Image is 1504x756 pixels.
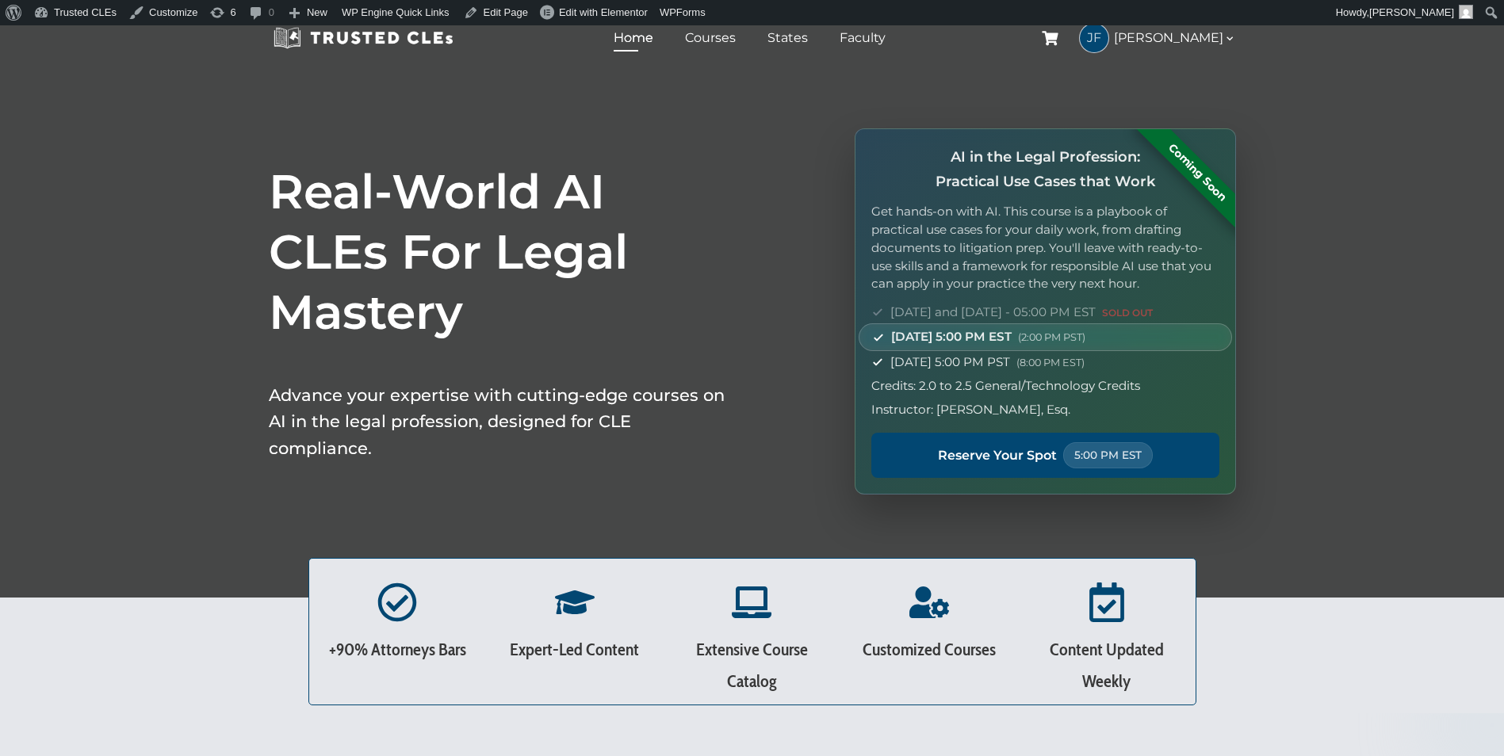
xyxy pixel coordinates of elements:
[510,639,639,660] span: Expert-Led Content
[681,26,740,49] a: Courses
[863,639,996,660] span: Customized Courses
[763,26,812,49] a: States
[559,6,648,18] span: Edit with Elementor
[871,203,1219,293] p: Get hands-on with AI. This course is a playbook of practical use cases for your daily work, from ...
[890,353,1085,372] span: [DATE] 5:00 PM PST
[329,639,466,660] span: +90% Attorneys Bars
[938,445,1057,466] span: Reserve Your Spot
[1135,110,1259,235] div: Coming Soon
[1080,24,1108,52] span: JF
[891,327,1085,346] span: [DATE] 5:00 PM EST
[1114,28,1236,48] span: [PERSON_NAME]
[269,382,729,462] p: Advance your expertise with cutting-edge courses on AI in the legal profession, designed for CLE ...
[871,376,1140,395] span: Credits: 2.0 to 2.5 General/Technology Credits
[871,433,1219,478] a: Reserve Your Spot 5:00 PM EST
[890,303,1153,322] span: [DATE] and [DATE] - 05:00 PM EST
[269,162,729,342] h1: Real-World AI CLEs For Legal Mastery
[871,400,1070,419] span: Instructor: [PERSON_NAME], Esq.
[871,145,1219,193] h4: AI in the Legal Profession: Practical Use Cases that Work
[696,639,808,692] span: Extensive Course Catalog
[836,26,890,49] a: Faculty
[1018,331,1085,343] span: (2:00 PM PST)
[1063,442,1153,468] span: 5:00 PM EST
[269,26,458,50] img: Trusted CLEs
[1050,639,1164,692] span: Content Updated Weekly
[1369,6,1454,18] span: [PERSON_NAME]
[1016,357,1085,368] span: (8:00 PM EST)
[1102,307,1153,319] span: SOLD OUT
[610,26,657,49] a: Home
